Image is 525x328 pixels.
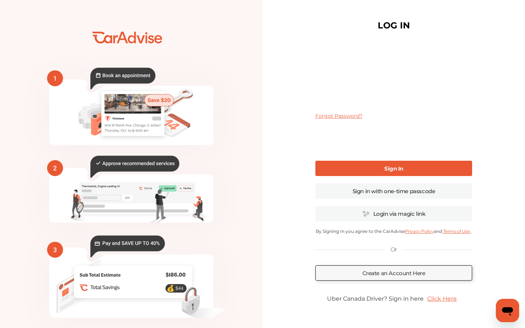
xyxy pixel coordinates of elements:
a: Click Here [424,292,460,306]
p: By Signing In you agree to the CarAdvise and . [315,229,472,234]
text: 💰 [167,285,175,292]
a: Forgot Password? [315,113,362,119]
iframe: reCAPTCHA [338,125,449,153]
a: Login via magic link [315,206,472,221]
h1: LOG IN [378,22,410,29]
iframe: Button to launch messaging window [496,299,519,322]
img: magic_icon.32c66aac.svg [362,210,370,217]
a: Sign in with one-time passcode [315,183,472,199]
p: Or [390,246,397,254]
b: Sign In [384,165,403,172]
a: Sign In [315,161,472,176]
a: Create an Account Here [315,265,472,281]
a: Terms of Use [442,229,471,234]
span: Uber Canada Driver? Sign in here [327,295,424,302]
a: Privacy Policy [405,229,434,234]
